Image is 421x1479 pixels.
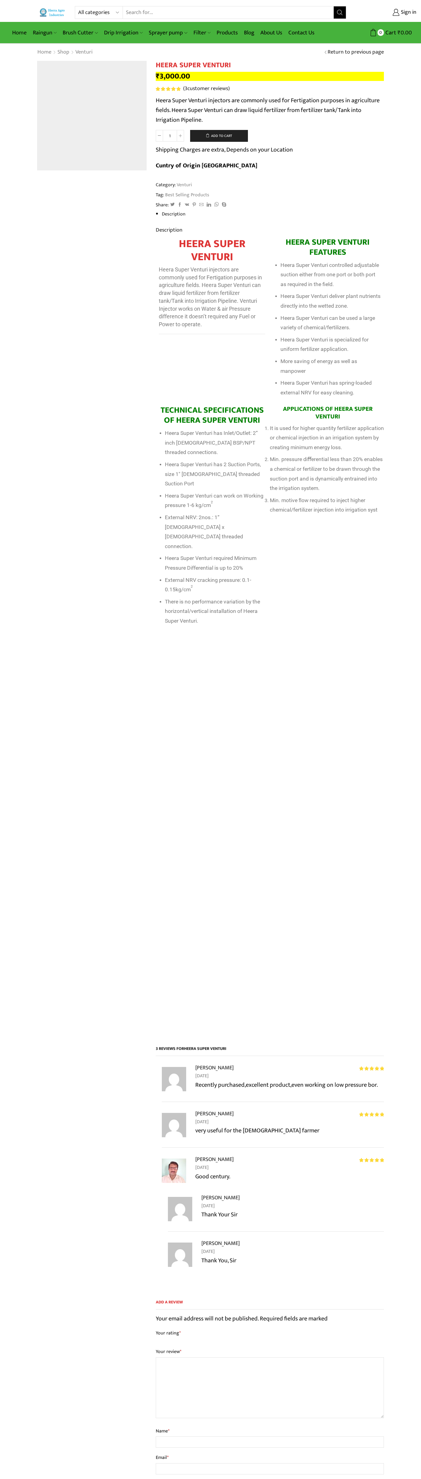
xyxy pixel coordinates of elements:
span: 3 [185,84,187,93]
span: 0 [378,29,384,36]
strong: [PERSON_NAME] [195,1063,234,1072]
span: TECHNICAL SPECIFICATIONS OF HEERA SUPER VENTURI [161,403,264,427]
a: Home [9,26,30,40]
div: Rated 5 out of 5 [359,1112,384,1117]
span: HEERA SUPER VENTURI FEATURES [286,235,370,259]
p: Thank You, Sir [201,1256,384,1265]
a: Venturi [176,181,192,189]
time: [DATE] [195,1118,384,1126]
a: Sign in [355,7,416,18]
span: Rated out of 5 [359,1158,384,1162]
span: HEERA SUPER VENTURI [184,1045,226,1052]
span: External NRV: 2nos.: 1” [DEMOGRAPHIC_DATA] x [DEMOGRAPHIC_DATA] threaded connection. [165,514,243,549]
span: Heera Super Venturi required Minimum Pressure Differential is up to 20% [165,555,256,571]
span: Heera Super Venturi controlled adjustable suction either from one port or both port as required i... [280,262,379,287]
span: Heera Super Venturi is specialized for uniform fertilizer application. [280,337,369,352]
input: Product quantity [163,130,177,142]
p: Good century. [195,1172,384,1181]
span: Add a review [156,1299,384,1310]
a: Blog [241,26,257,40]
b: Cuntry of Origin [GEOGRAPHIC_DATA] [156,160,257,171]
p: Thank Your Sir [201,1210,384,1219]
span: Rated out of 5 [359,1112,384,1117]
strong: [PERSON_NAME] [201,1239,240,1248]
span: Heera Super Venturi has 2 Suction Ports, size 1″ [DEMOGRAPHIC_DATA] threaded Suction Port [165,461,261,487]
label: Your rating [156,1330,384,1337]
a: Venturi [75,48,93,56]
span: Heera Super Venturi can work on Working pressure 1-6 kg/cm [165,493,263,509]
span: Min. motive ﬂow required to inject higher chemical/fertilizer injection into irrigation syst [270,497,378,513]
h1: HEERA SUPER VENTURI [156,61,384,70]
a: Shop [57,48,70,56]
p: Heera Super Venturi injectors are commonly used for Fertigation purposes in agriculture fields. H... [159,266,265,328]
span: Min. pressure diﬀerential less than 20% enables a chemical or fertilizer to be drawn through the ... [270,456,383,491]
strong: [PERSON_NAME] [201,1193,240,1202]
a: Contact Us [285,26,318,40]
a: Products [214,26,241,40]
time: [DATE] [201,1248,384,1256]
a: Description [162,210,186,218]
a: 0 Cart ₹0.00 [352,27,412,38]
time: [DATE] [201,1202,384,1210]
sup: 2 [191,584,193,589]
button: Add to cart [190,130,248,142]
span: It is used for higher quantity fertilizer application or chemical injection in an irrigation syst... [270,425,384,450]
time: [DATE] [195,1164,384,1172]
label: Name [156,1427,384,1435]
p: Heera Super Venturi injectors are commonly used for Fertigation purposes in agriculture fields. H... [156,96,384,125]
p: Recently purchased,excellent product,even working on low pressure bor. [195,1080,384,1090]
span: Heera Super Venturi can be used a large variety of chemical/fertilizers. [280,315,375,331]
div: Rated 5 out of 5 [359,1066,384,1071]
p: very useful for the [DEMOGRAPHIC_DATA] farmer [195,1126,384,1135]
time: [DATE] [195,1072,384,1080]
button: Search button [334,6,346,19]
a: About Us [257,26,285,40]
a: (3customer reviews) [183,85,230,93]
span: Tag: [156,191,384,198]
span: ₹ [398,28,401,37]
span: Heera Super Venturi deliver plant nutrients directly into the wetted zone. [280,293,381,309]
span: Cart [384,29,396,37]
nav: Breadcrumb [37,48,93,56]
bdi: 3,000.00 [156,70,190,82]
h2: 3 reviews for [156,1046,384,1056]
span: Rated out of 5 [359,1066,384,1071]
span: Heera Super Venturi has Inlet/Outlet: 2” inch [DEMOGRAPHIC_DATA] BSP/NPT threaded connections. [165,430,258,455]
strong: [PERSON_NAME] [195,1109,234,1118]
span: Sign in [399,9,416,16]
span: APPLICATIONS OF HEERA SUPER VENTURI [283,404,373,422]
div: Rated 5 out of 5 [359,1158,384,1162]
span: Share: [156,201,169,208]
label: Email [156,1454,384,1462]
a: Description [156,226,183,235]
span: Your email address will not be published. Required fields are marked [156,1313,328,1324]
span: 3 [156,87,182,91]
label: Your review [156,1348,384,1356]
p: Shipping Charges are extra, Depends on your Location [156,145,293,155]
span: ₹ [156,70,160,82]
a: Filter [190,26,214,40]
sup: 2 [211,500,213,504]
span: There is no performance variation by the horizontal/vertical installation of Heera Super Venturi. [165,599,260,624]
span: External NRV cracking pressure: 0.1-0.15kg/cm [165,577,251,593]
span: Rated out of 5 based on customer ratings [156,87,180,91]
strong: HEERA SUPER VENTURI [179,235,245,266]
a: Raingun [30,26,60,40]
a: Sprayer pump [146,26,190,40]
a: Best Selling Products [164,191,209,198]
span: Heera Super Venturi has spring-loaded external NRV for easy cleaning. [280,380,372,396]
a: Return to previous page [328,48,384,56]
img: Heera Super Venturi [37,61,147,170]
a: Home [37,48,52,56]
input: Search for... [123,6,334,19]
bdi: 0.00 [398,28,412,37]
div: Rated 5.00 out of 5 [156,87,180,91]
strong: [PERSON_NAME] [195,1155,234,1164]
a: Drip Irrigation [101,26,146,40]
span: Category: [156,181,192,188]
a: Brush Cutter [60,26,101,40]
span: More saving of energy as well as manpower [280,358,357,374]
